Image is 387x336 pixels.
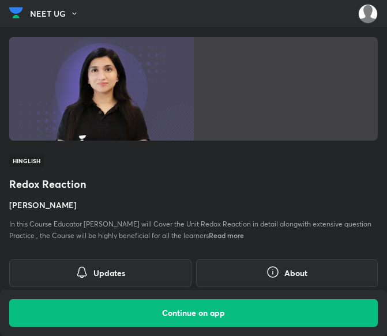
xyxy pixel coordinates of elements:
button: About [196,259,378,287]
button: Continue on app [9,299,378,327]
h4: [PERSON_NAME] [9,199,378,211]
h1: Redox Reaction [9,176,378,192]
span: In this Course Educator [PERSON_NAME] will Cover the Unit Redox Reaction in detail alongwith exte... [9,220,371,240]
a: Company Logo [9,4,23,24]
span: Read more [209,231,244,240]
button: Updates [9,259,191,287]
img: Amisha Rani [358,4,378,24]
img: Company Logo [9,4,23,21]
img: Thumbnail [9,37,194,141]
span: Hinglish [9,154,44,167]
button: NEET UG [30,5,85,22]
